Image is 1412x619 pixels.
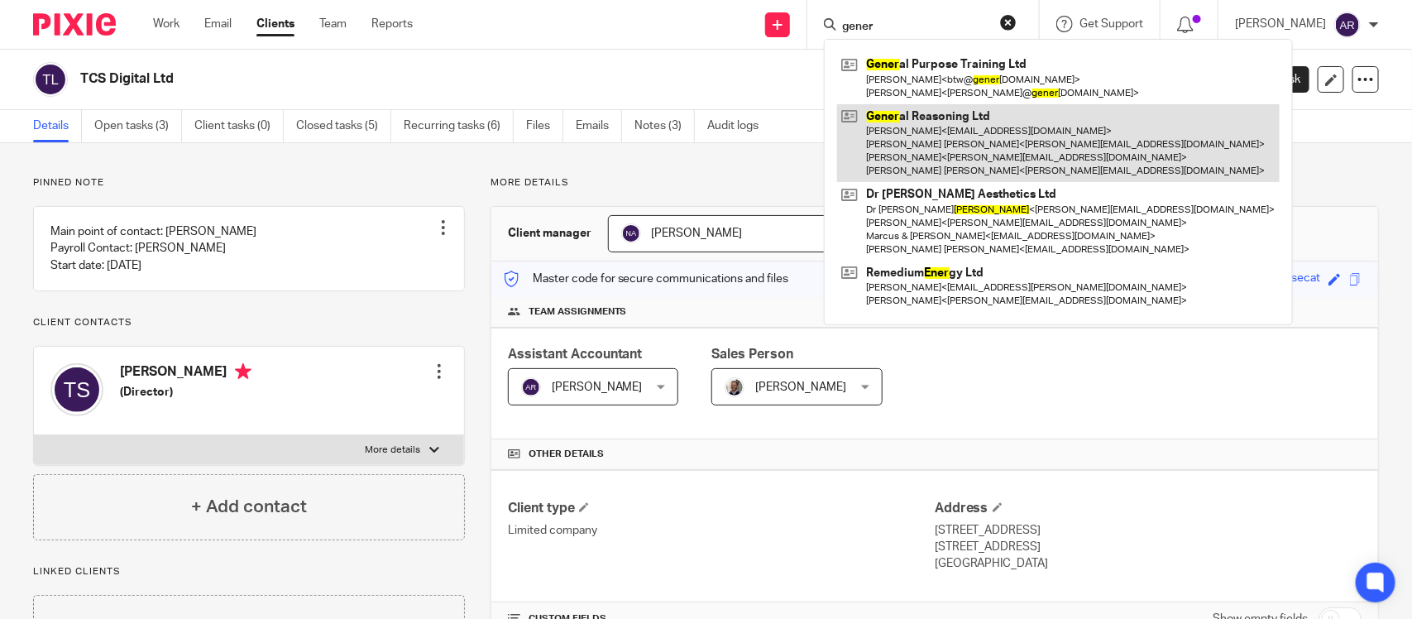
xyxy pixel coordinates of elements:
p: Limited company [508,522,935,539]
a: Closed tasks (5) [296,110,391,142]
i: Primary [235,363,251,380]
p: Pinned note [33,176,465,190]
button: Clear [1000,14,1017,31]
img: Matt%20Circle.png [725,377,744,397]
img: svg%3E [1334,12,1361,38]
a: Team [319,16,347,32]
a: Emails [576,110,622,142]
h2: TCS Digital Ltd [80,70,967,88]
span: Team assignments [529,305,627,319]
a: Audit logs [707,110,771,142]
img: svg%3E [50,363,103,416]
span: Sales Person [711,348,793,361]
a: Reports [371,16,413,32]
p: Linked clients [33,565,465,578]
span: Other details [529,448,604,461]
img: svg%3E [33,62,68,97]
span: [PERSON_NAME] [755,381,846,393]
img: svg%3E [621,223,641,243]
a: Files [526,110,563,142]
a: Work [153,16,179,32]
h4: Client type [508,500,935,517]
a: Notes (3) [634,110,695,142]
p: [PERSON_NAME] [1235,16,1326,32]
span: [PERSON_NAME] [652,228,743,239]
h4: Address [935,500,1362,517]
span: Get Support [1079,18,1143,30]
a: Recurring tasks (6) [404,110,514,142]
h3: Client manager [508,225,591,242]
img: Pixie [33,13,116,36]
h4: [PERSON_NAME] [120,363,251,384]
input: Search [840,20,989,35]
p: More details [366,444,421,457]
a: Email [204,16,232,32]
a: Client tasks (0) [194,110,284,142]
img: svg%3E [521,377,541,397]
p: Client contacts [33,316,465,329]
p: Master code for secure communications and files [504,271,789,287]
p: [STREET_ADDRESS] [935,522,1362,539]
span: Assistant Accountant [508,348,643,361]
p: [GEOGRAPHIC_DATA] [935,555,1362,572]
p: More details [491,176,1379,190]
a: Clients [256,16,294,32]
p: [STREET_ADDRESS] [935,539,1362,555]
a: Open tasks (3) [94,110,182,142]
a: Details [33,110,82,142]
h5: (Director) [120,384,251,401]
span: [PERSON_NAME] [552,381,643,393]
h4: + Add contact [191,494,307,520]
